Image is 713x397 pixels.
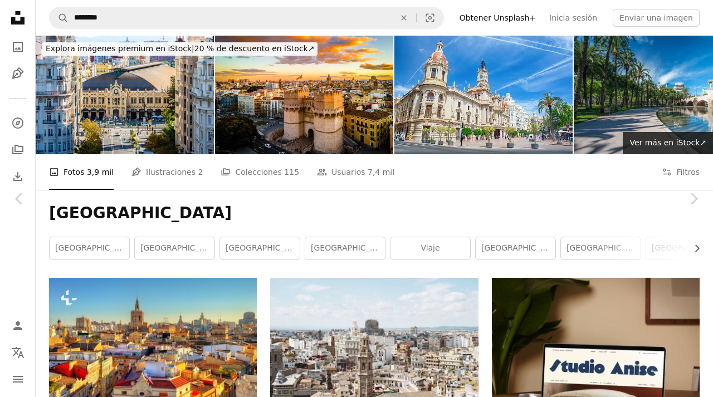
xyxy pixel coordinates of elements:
button: Filtros [662,154,700,190]
a: [GEOGRAPHIC_DATA] [561,237,641,259]
button: Búsqueda visual [417,7,443,28]
a: Ilustraciones [7,62,29,85]
img: Modernisme Plaza in Valencia, Spain [394,36,573,154]
a: Colecciones [7,139,29,161]
img: Valencia Train Station [36,36,214,154]
button: Buscar en Unsplash [50,7,69,28]
button: Menú [7,368,29,390]
a: Torre de hormigón gris al lado de la casa [270,342,478,352]
span: Explora imágenes premium en iStock | [46,44,194,53]
a: Siguiente [674,145,713,252]
a: [GEOGRAPHIC_DATA] [135,237,214,259]
a: Viaje [390,237,470,259]
a: Usuarios 7,4 mil [317,154,394,190]
div: 20 % de descuento en iStock ↗ [42,42,318,56]
a: Colecciones 115 [221,154,299,190]
button: Enviar una imagen [613,9,700,27]
a: [GEOGRAPHIC_DATA] [476,237,555,259]
span: 115 [284,166,299,178]
span: Ver más en iStock ↗ [629,138,706,147]
span: 7,4 mil [368,166,394,178]
a: Fotos [7,36,29,58]
button: Idioma [7,341,29,364]
span: 2 [198,166,203,178]
img: La vista aérea del casco antiguo de Valencia, una ciudad portuaria en la costa sureste de España"... [215,36,393,154]
form: Encuentra imágenes en todo el sitio [49,7,444,29]
a: Explorar [7,112,29,134]
a: Iniciar sesión / Registrarse [7,315,29,337]
a: [GEOGRAPHIC_DATA] [50,237,129,259]
a: Ilustraciones 2 [131,154,203,190]
a: [GEOGRAPHIC_DATA] [GEOGRAPHIC_DATA] [220,237,300,259]
a: Ver más en iStock↗ [623,132,713,154]
h1: [GEOGRAPHIC_DATA] [49,203,700,223]
a: Explora imágenes premium en iStock|20 % de descuento en iStock↗ [36,36,324,62]
button: Borrar [392,7,416,28]
a: Obtener Unsplash+ [453,9,543,27]
a: Inicia sesión [543,9,604,27]
a: [GEOGRAPHIC_DATA] [305,237,385,259]
a: Vista aérea del casco antiguo de Valencia desde la Puerta de Serranos - España [49,337,257,347]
